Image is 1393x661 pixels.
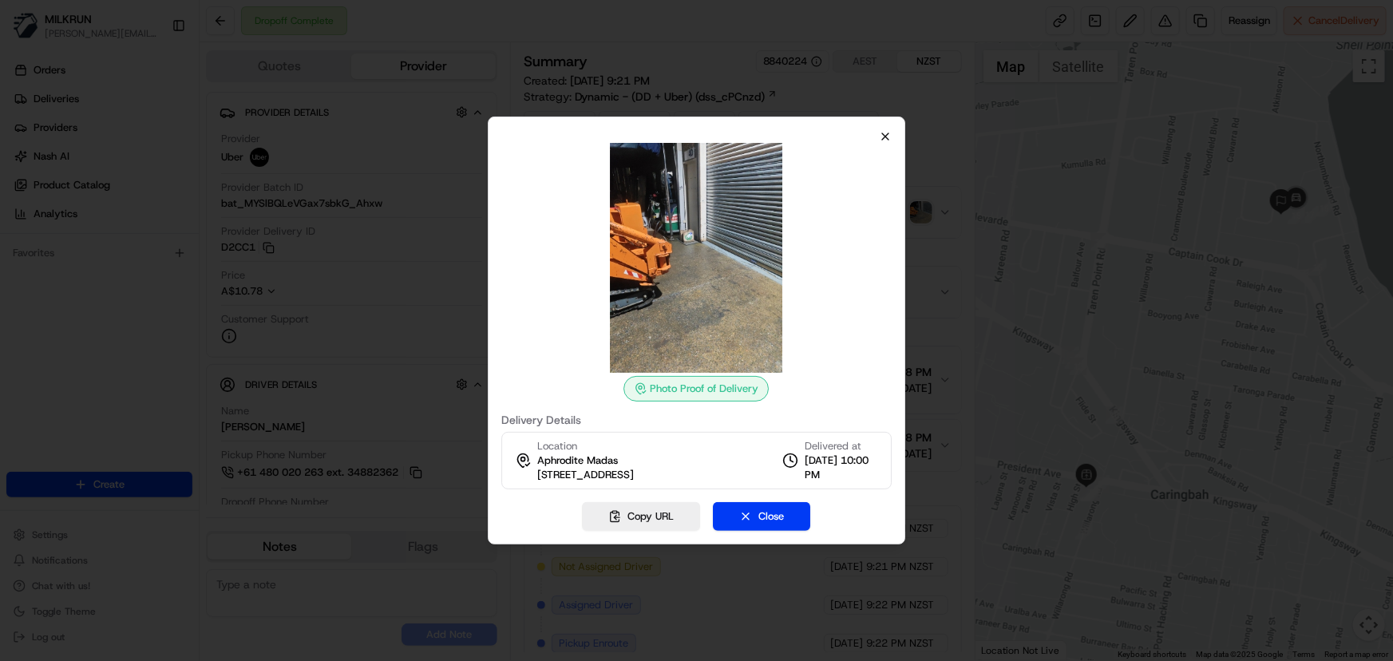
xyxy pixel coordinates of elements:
[583,502,701,531] button: Copy URL
[624,376,770,402] div: Photo Proof of Delivery
[805,453,878,482] span: [DATE] 10:00 PM
[501,414,892,425] label: Delivery Details
[805,439,878,453] span: Delivered at
[537,439,577,453] span: Location
[537,453,618,468] span: Aphrodite Madas
[582,143,812,373] img: photo_proof_of_delivery image
[714,502,811,531] button: Close
[537,468,634,482] span: [STREET_ADDRESS]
